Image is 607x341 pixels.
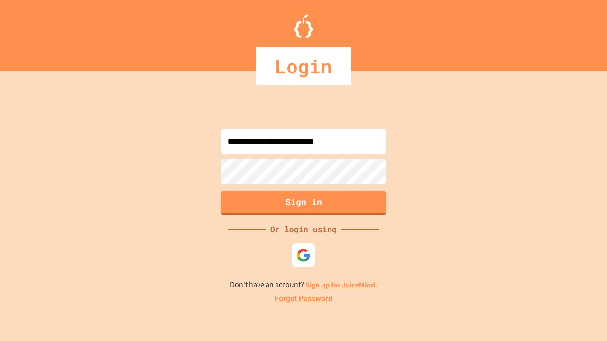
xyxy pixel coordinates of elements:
div: Or login using [266,224,341,235]
p: Don't have an account? [230,279,377,291]
a: Sign up for JuiceMind. [305,280,377,290]
div: Login [256,47,351,85]
a: Forgot Password [275,293,332,305]
button: Sign in [221,191,386,215]
img: google-icon.svg [296,248,311,262]
img: Logo.svg [294,14,313,38]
